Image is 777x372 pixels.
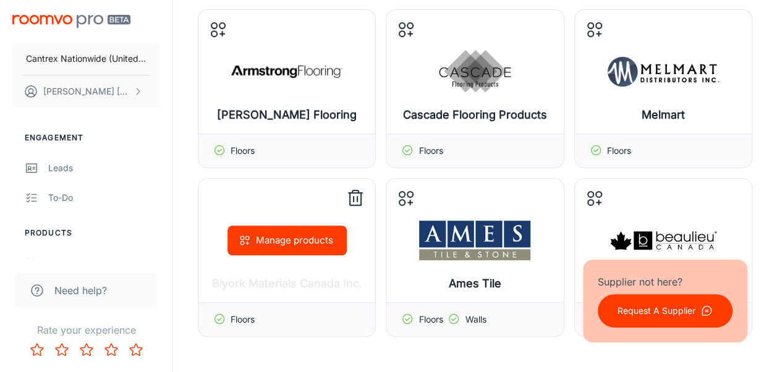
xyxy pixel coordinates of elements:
[99,337,124,362] button: Rate 4 star
[227,226,347,255] button: Manage products
[12,15,130,28] img: Roomvo PRO Beta
[124,337,148,362] button: Rate 5 star
[231,313,255,326] p: Floors
[25,337,49,362] button: Rate 1 star
[12,75,160,108] button: [PERSON_NAME] [PERSON_NAME]
[418,313,443,326] p: Floors
[598,274,732,289] p: Supplier not here?
[48,191,160,205] div: To-do
[48,161,160,175] div: Leads
[26,52,146,66] p: Cantrex Nationwide (United Floors)
[607,144,631,158] p: Floors
[231,144,255,158] p: Floors
[49,337,74,362] button: Rate 2 star
[618,304,695,318] p: Request A Supplier
[74,337,99,362] button: Rate 3 star
[418,144,443,158] p: Floors
[48,256,160,270] div: My Products
[43,85,130,98] p: [PERSON_NAME] [PERSON_NAME]
[598,294,732,328] button: Request A Supplier
[12,43,160,75] button: Cantrex Nationwide (United Floors)
[54,283,107,298] span: Need help?
[10,323,163,337] p: Rate your experience
[465,313,486,326] p: Walls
